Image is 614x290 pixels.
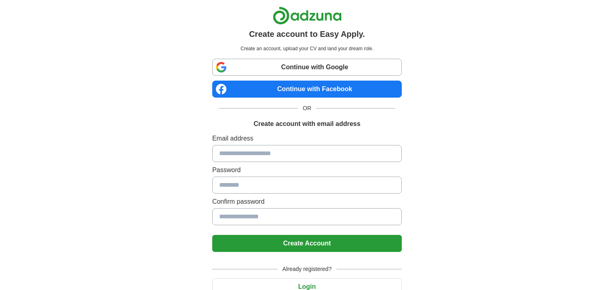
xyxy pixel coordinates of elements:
h1: Create account to Easy Apply. [249,28,365,40]
span: OR [298,104,316,113]
label: Confirm password [212,197,402,207]
label: Password [212,165,402,175]
span: Already registered? [278,265,336,273]
a: Login [212,283,402,290]
img: Adzuna logo [273,6,342,25]
label: Email address [212,134,402,143]
button: Create Account [212,235,402,252]
a: Continue with Facebook [212,81,402,98]
p: Create an account, upload your CV and land your dream role. [214,45,400,52]
a: Continue with Google [212,59,402,76]
h1: Create account with email address [254,119,360,129]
